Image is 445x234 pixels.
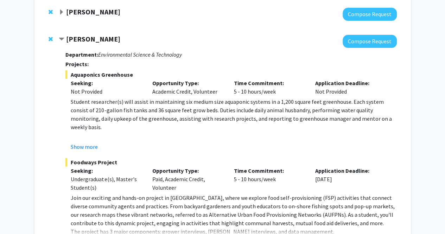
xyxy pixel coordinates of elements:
p: Time Commitment: [234,166,305,175]
p: Opportunity Type: [152,166,223,175]
iframe: Chat [5,202,30,229]
button: Show more [71,143,98,151]
strong: [PERSON_NAME] [66,34,120,43]
button: Compose Request to Ning Zeng [343,8,397,21]
p: Application Deadline: [315,166,386,175]
div: Paid, Academic Credit, Volunteer [147,166,229,192]
span: Remove Jose-Luis Izursa from bookmarks [49,36,53,42]
span: Remove Ning Zeng from bookmarks [49,9,53,15]
div: Not Provided [71,87,142,96]
div: 5 - 10 hours/week [228,79,310,96]
button: Compose Request to Jose-Luis Izursa [343,35,397,48]
p: Time Commitment: [234,79,305,87]
div: [DATE] [310,166,392,192]
p: Seeking: [71,166,142,175]
span: Expand Ning Zeng Bookmark [59,10,64,15]
strong: Projects: [65,61,89,68]
p: Join our exciting and hands-on project in [GEOGRAPHIC_DATA], where we explore food self-provision... [71,194,396,227]
div: Not Provided [310,79,392,96]
span: Foodways Project [65,158,396,166]
p: Seeking: [71,79,142,87]
div: Undergraduate(s), Master's Student(s) [71,175,142,192]
p: Student researcher(s) will assist in maintaining six medium size aquaponic systems in a 1,200 squ... [71,97,396,131]
p: Opportunity Type: [152,79,223,87]
i: Environmental Science & Technology [98,51,182,58]
div: 5 - 10 hours/week [228,166,310,192]
strong: Department: [65,51,98,58]
p: Application Deadline: [315,79,386,87]
strong: [PERSON_NAME] [66,7,120,16]
div: Academic Credit, Volunteer [147,79,229,96]
span: Contract Jose-Luis Izursa Bookmark [59,37,64,42]
span: Aquaponics Greenhouse [65,70,396,79]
